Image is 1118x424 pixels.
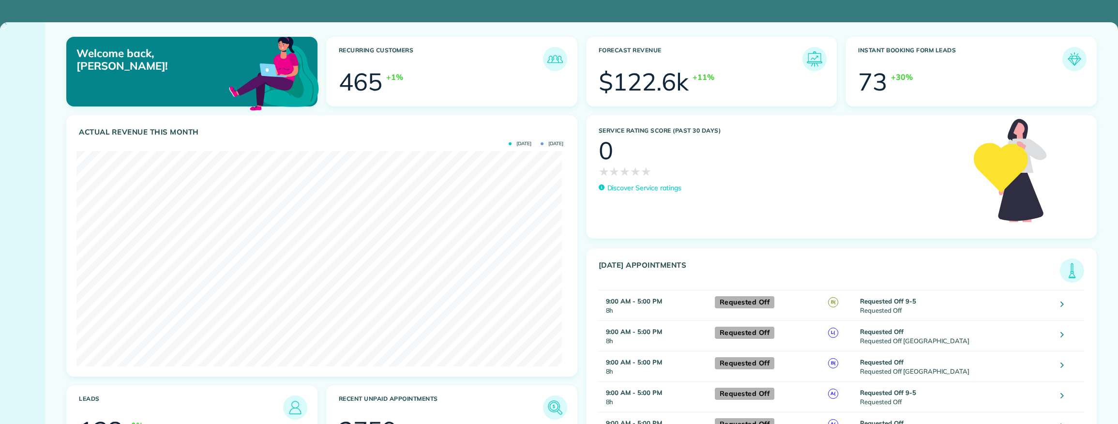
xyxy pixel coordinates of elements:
[609,163,619,180] span: ★
[858,320,1053,351] td: Requested Off [GEOGRAPHIC_DATA]
[386,71,403,83] div: +1%
[286,398,305,417] img: icon_leads-1bed01f49abd5b7fead27621c3d59655bb73ed531f8eeb49469d10e621d6b896.png
[339,395,543,420] h3: Recent unpaid appointments
[599,70,689,94] div: $122.6k
[339,70,382,94] div: 465
[599,381,710,412] td: 8h
[599,320,710,351] td: 8h
[599,163,609,180] span: ★
[599,261,1060,283] h3: [DATE] Appointments
[599,351,710,381] td: 8h
[227,26,321,120] img: dashboard_welcome-42a62b7d889689a78055ac9021e634bf52bae3f8056760290aed330b23ab8690.png
[509,141,531,146] span: [DATE]
[858,290,1053,320] td: Requested Off
[860,358,904,366] strong: Requested Off
[599,290,710,320] td: 8h
[606,328,662,335] strong: 9:00 AM - 5:00 PM
[828,297,838,307] span: B(
[619,163,630,180] span: ★
[858,47,1062,71] h3: Instant Booking Form Leads
[715,357,775,369] span: Requested Off
[891,71,913,83] div: +30%
[805,49,824,69] img: icon_forecast_revenue-8c13a41c7ed35a8dcfafea3cbb826a0462acb37728057bba2d056411b612bbbe.png
[1065,49,1084,69] img: icon_form_leads-04211a6a04a5b2264e4ee56bc0799ec3eb69b7e499cbb523a139df1d13a81ae0.png
[828,358,838,368] span: B(
[715,388,775,400] span: Requested Off
[79,128,567,136] h3: Actual Revenue this month
[860,389,916,396] strong: Requested Off 9-5
[858,70,887,94] div: 73
[599,183,681,193] a: Discover Service ratings
[715,296,775,308] span: Requested Off
[599,138,613,163] div: 0
[693,71,714,83] div: +11%
[860,297,916,305] strong: Requested Off 9-5
[339,47,543,71] h3: Recurring Customers
[1062,261,1082,280] img: icon_todays_appointments-901f7ab196bb0bea1936b74009e4eb5ffbc2d2711fa7634e0d609ed5ef32b18b.png
[828,328,838,338] span: L(
[715,327,775,339] span: Requested Off
[606,358,662,366] strong: 9:00 AM - 5:00 PM
[79,395,283,420] h3: Leads
[641,163,651,180] span: ★
[606,389,662,396] strong: 9:00 AM - 5:00 PM
[545,49,565,69] img: icon_recurring_customers-cf858462ba22bcd05b5a5880d41d6543d210077de5bb9ebc9590e49fd87d84ed.png
[541,141,563,146] span: [DATE]
[858,381,1053,412] td: Requested Off
[630,163,641,180] span: ★
[607,183,681,193] p: Discover Service ratings
[606,297,662,305] strong: 9:00 AM - 5:00 PM
[599,127,964,134] h3: Service Rating score (past 30 days)
[858,351,1053,381] td: Requested Off [GEOGRAPHIC_DATA]
[545,398,565,417] img: icon_unpaid_appointments-47b8ce3997adf2238b356f14209ab4cced10bd1f174958f3ca8f1d0dd7fffeee.png
[76,47,238,73] p: Welcome back, [PERSON_NAME]!
[828,389,838,399] span: A(
[860,328,904,335] strong: Requested Off
[599,47,803,71] h3: Forecast Revenue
